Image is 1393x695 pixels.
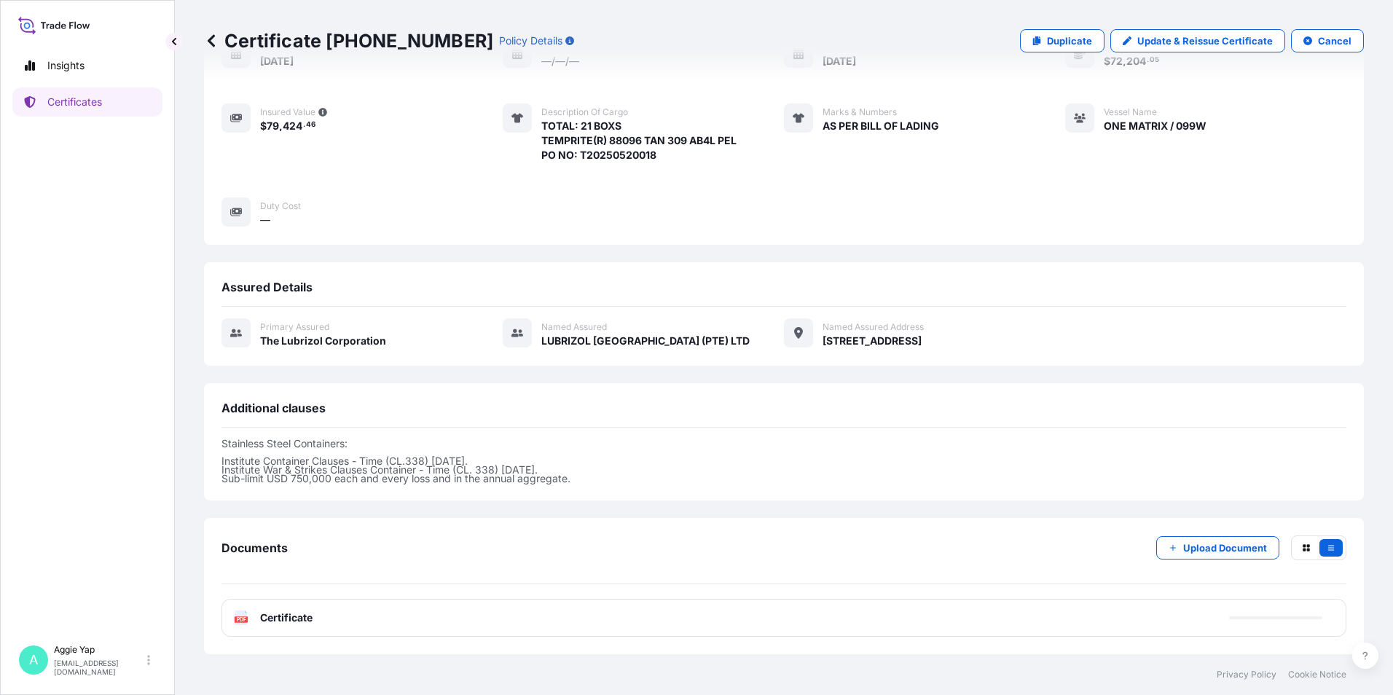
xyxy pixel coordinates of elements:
[823,106,897,118] span: Marks & Numbers
[1291,29,1364,52] button: Cancel
[1047,34,1092,48] p: Duplicate
[47,95,102,109] p: Certificates
[237,617,246,622] text: PDF
[221,401,326,415] span: Additional clauses
[1137,34,1273,48] p: Update & Reissue Certificate
[499,34,562,48] p: Policy Details
[54,644,144,656] p: Aggie Yap
[1110,29,1285,52] a: Update & Reissue Certificate
[306,122,315,127] span: 46
[12,87,162,117] a: Certificates
[1020,29,1104,52] a: Duplicate
[260,321,329,333] span: Primary assured
[260,121,267,131] span: $
[1288,669,1346,680] a: Cookie Notice
[221,439,1346,483] p: Stainless Steel Containers: Institute Container Clauses - Time (CL.338) [DATE]. Institute War & S...
[260,610,313,625] span: Certificate
[12,51,162,80] a: Insights
[1217,669,1276,680] a: Privacy Policy
[1104,106,1157,118] span: Vessel Name
[541,334,750,348] span: LUBRIZOL [GEOGRAPHIC_DATA] (PTE) LTD
[283,121,302,131] span: 424
[260,200,301,212] span: Duty Cost
[29,653,38,667] span: A
[260,106,315,118] span: Insured Value
[303,122,305,127] span: .
[204,29,493,52] p: Certificate [PHONE_NUMBER]
[1183,541,1267,555] p: Upload Document
[1104,119,1206,133] span: ONE MATRIX / 099W
[823,119,939,133] span: AS PER BILL OF LADING
[221,541,288,555] span: Documents
[541,119,737,162] span: TOTAL: 21 BOXS TEMPRITE(R) 88096 TAN 309 AB4L PEL PO NO: T20250520018
[47,58,85,73] p: Insights
[1318,34,1351,48] p: Cancel
[260,334,386,348] span: The Lubrizol Corporation
[279,121,283,131] span: ,
[823,334,922,348] span: [STREET_ADDRESS]
[1156,536,1279,559] button: Upload Document
[221,280,313,294] span: Assured Details
[541,321,607,333] span: Named Assured
[267,121,279,131] span: 79
[823,321,924,333] span: Named Assured Address
[260,213,270,227] span: —
[541,106,628,118] span: Description of cargo
[54,659,144,676] p: [EMAIL_ADDRESS][DOMAIN_NAME]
